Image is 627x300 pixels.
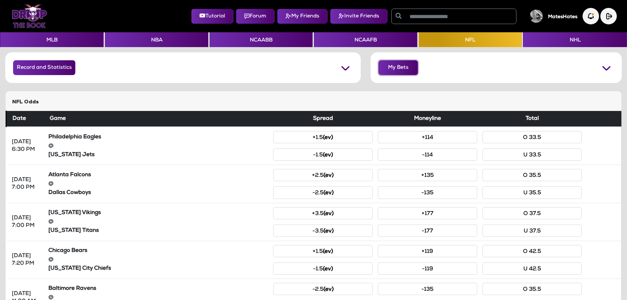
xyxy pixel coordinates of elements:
button: Forum [236,9,274,24]
button: -119 [378,262,477,275]
button: -3.5(ev) [273,225,373,237]
button: +114 [378,131,477,143]
button: +177 [378,207,477,219]
button: My Friends [277,9,327,24]
th: Total [480,111,585,127]
button: -135 [378,283,477,295]
div: @ [48,218,268,226]
small: (ev) [323,135,333,141]
button: NHL [523,32,627,47]
button: NFL [419,32,522,47]
img: User [530,10,543,23]
strong: Atlanta Falcons [48,172,91,178]
small: (ev) [323,152,333,158]
small: (ev) [324,229,334,234]
button: O 33.5 [483,131,582,143]
div: [DATE] 7:00 PM [12,176,40,191]
small: (ev) [324,190,334,196]
button: +119 [378,245,477,257]
button: -2.5(ev) [273,283,373,295]
button: +135 [378,169,477,181]
button: -114 [378,149,477,161]
button: +3.5(ev) [273,207,373,219]
th: Game [46,111,271,127]
div: [DATE] 6:30 PM [12,138,40,153]
button: O 35.5 [483,169,582,181]
button: -1.5(ev) [273,262,373,275]
button: +1.5(ev) [273,131,373,143]
button: NCAABB [210,32,313,47]
button: O 42.5 [483,245,582,257]
small: (ev) [324,173,334,178]
strong: Baltimore Ravens [48,286,96,291]
strong: [US_STATE] Titans [48,228,99,233]
button: -135 [378,186,477,199]
strong: [US_STATE] City Chiefs [48,266,111,271]
button: Invite Friends [330,9,387,24]
button: +2.5(ev) [273,169,373,181]
button: U 42.5 [483,262,582,275]
th: Date [6,111,46,127]
small: (ev) [323,249,333,255]
button: -1.5(ev) [273,149,373,161]
button: +1.5(ev) [273,245,373,257]
button: NCAAFB [314,32,417,47]
img: Notification [583,8,599,24]
strong: Chicago Bears [48,248,87,254]
button: Tutorial [191,9,233,24]
button: U 35.5 [483,186,582,199]
div: [DATE] 7:00 PM [12,214,40,230]
div: [DATE] 7:20 PM [12,252,40,267]
button: -177 [378,225,477,237]
strong: Philadelphia Eagles [48,134,101,140]
small: (ev) [324,287,334,292]
button: Record and Statistics [13,60,75,75]
h5: MatesHates [548,14,577,20]
button: U 37.5 [483,225,582,237]
h5: NFL Odds [12,99,615,105]
div: @ [48,142,268,150]
button: O 37.5 [483,207,582,219]
strong: [US_STATE] Vikings [48,210,101,216]
small: (ev) [324,211,334,217]
th: Spread [271,111,375,127]
img: Logo [12,4,47,28]
button: -2.5(ev) [273,186,373,199]
th: Moneyline [375,111,480,127]
strong: [US_STATE] Jets [48,152,94,158]
button: U 33.5 [483,149,582,161]
div: @ [48,256,268,263]
button: NBA [105,32,208,47]
button: My Bets [379,60,418,75]
div: @ [48,180,268,188]
button: O 35.5 [483,283,582,295]
strong: Dallas Cowboys [48,190,91,196]
small: (ev) [323,266,333,272]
